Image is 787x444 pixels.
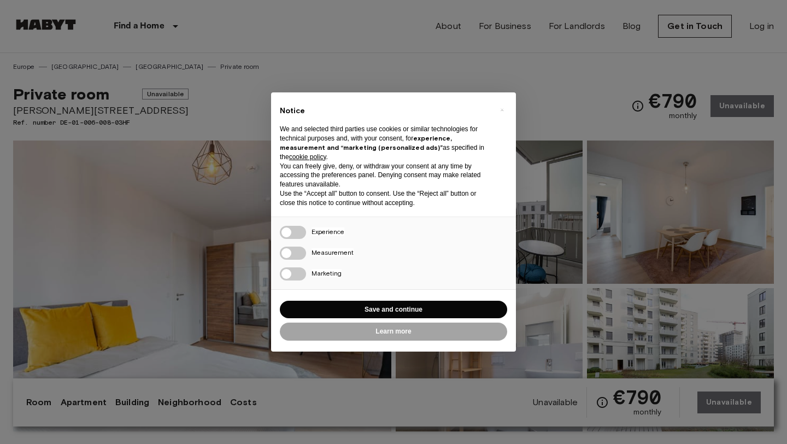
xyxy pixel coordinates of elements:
span: × [500,103,504,116]
p: You can freely give, deny, or withdraw your consent at any time by accessing the preferences pane... [280,162,490,189]
button: Learn more [280,323,507,341]
button: Close this notice [493,101,510,119]
span: Experience [312,227,344,236]
p: Use the “Accept all” button to consent. Use the “Reject all” button or close this notice to conti... [280,189,490,208]
span: Marketing [312,269,342,277]
h2: Notice [280,106,490,116]
a: cookie policy [289,153,326,161]
strong: experience, measurement and “marketing (personalized ads)” [280,134,452,151]
button: Save and continue [280,301,507,319]
span: Measurement [312,248,354,256]
p: We and selected third parties use cookies or similar technologies for technical purposes and, wit... [280,125,490,161]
